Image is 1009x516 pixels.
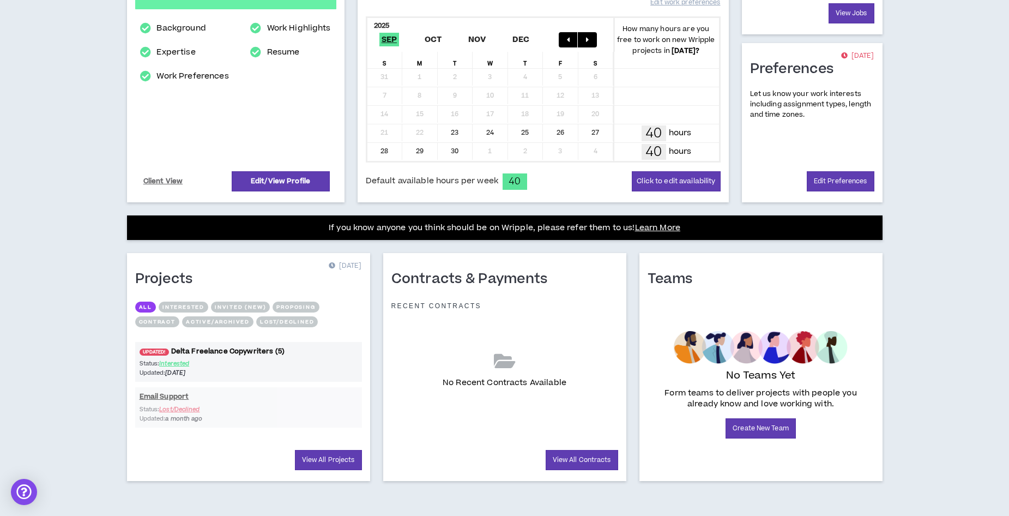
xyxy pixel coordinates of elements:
[156,22,206,35] a: Background
[841,51,874,62] p: [DATE]
[135,302,156,313] button: All
[391,271,556,288] h1: Contracts & Payments
[367,52,403,68] div: S
[273,302,319,313] button: Proposing
[726,418,796,439] a: Create New Team
[510,33,532,46] span: Dec
[669,146,692,158] p: hours
[829,3,874,23] a: View Jobs
[211,302,270,313] button: Invited (new)
[165,369,185,377] i: [DATE]
[140,359,249,368] p: Status:
[578,52,614,68] div: S
[232,171,330,191] a: Edit/View Profile
[267,22,331,35] a: Work Highlights
[140,349,169,356] span: UPDATED!
[546,450,618,470] a: View All Contracts
[807,171,874,191] a: Edit Preferences
[140,368,249,377] p: Updated:
[159,302,208,313] button: Interested
[674,331,848,364] img: empty
[256,316,318,327] button: Lost/Declined
[466,33,488,46] span: Nov
[543,52,578,68] div: F
[295,450,362,470] a: View All Projects
[329,261,361,272] p: [DATE]
[438,52,473,68] div: T
[135,271,201,288] h1: Projects
[672,46,699,56] b: [DATE] ?
[156,46,195,59] a: Expertise
[726,368,796,383] p: No Teams Yet
[652,388,870,410] p: Form teams to deliver projects with people you already know and love working with.
[635,222,680,233] a: Learn More
[135,346,362,357] a: UPDATED!Delta Freelance Copywriters (5)
[402,52,438,68] div: M
[473,52,508,68] div: W
[379,33,400,46] span: Sep
[632,171,720,191] button: Click to edit availability
[182,316,253,327] button: Active/Archived
[648,271,701,288] h1: Teams
[329,221,680,235] p: If you know anyone you think should be on Wripple, please refer them to us!
[443,377,566,389] p: No Recent Contracts Available
[142,172,185,191] a: Client View
[391,302,482,310] p: Recent Contracts
[135,316,179,327] button: Contract
[11,479,37,505] div: Open Intercom Messenger
[422,33,444,46] span: Oct
[669,127,692,139] p: hours
[613,23,719,56] p: How many hours are you free to work on new Wripple projects in
[750,61,842,78] h1: Preferences
[159,359,189,368] span: Interested
[366,175,498,187] span: Default available hours per week
[750,89,874,121] p: Let us know your work interests including assignment types, length and time zones.
[508,52,543,68] div: T
[267,46,300,59] a: Resume
[156,70,228,83] a: Work Preferences
[374,21,390,31] b: 2025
